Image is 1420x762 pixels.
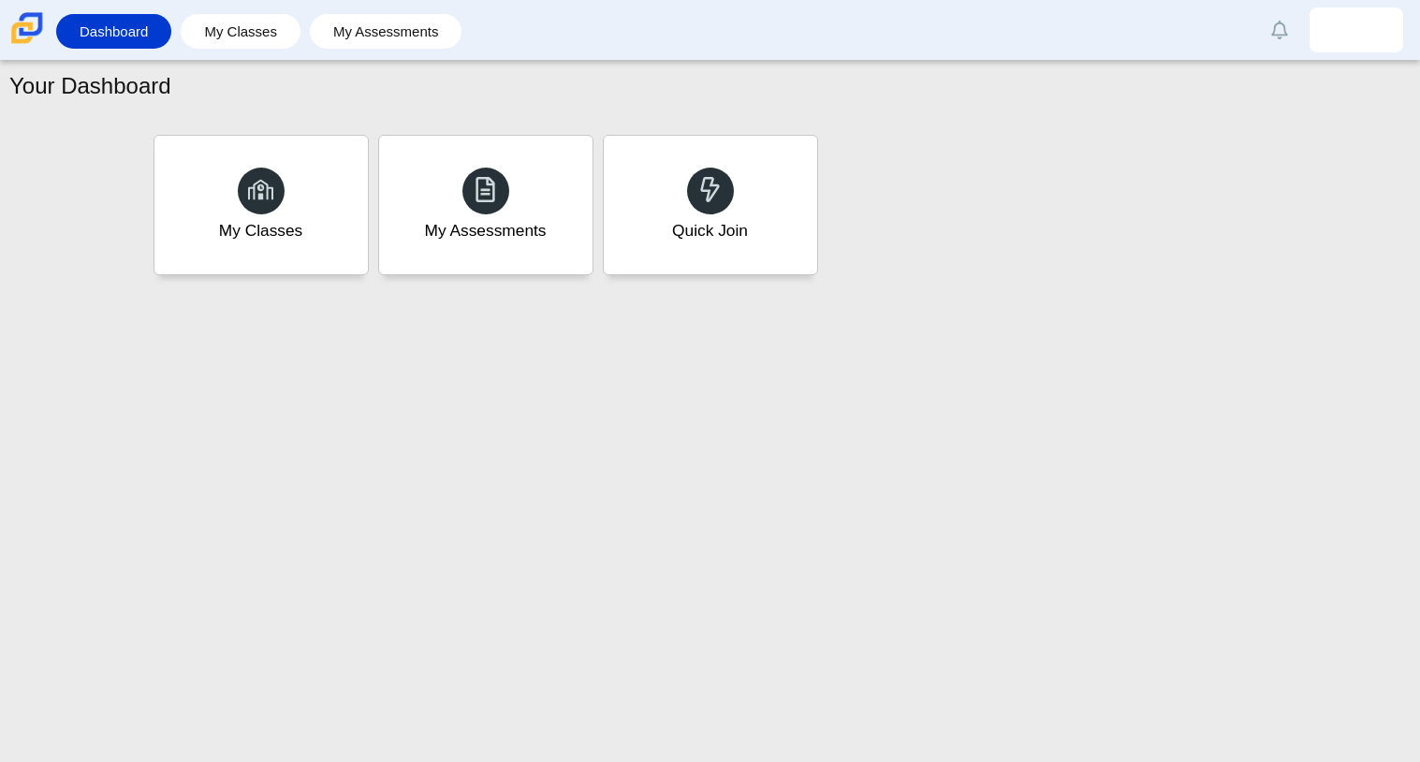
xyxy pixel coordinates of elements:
[219,219,303,242] div: My Classes
[378,135,593,275] a: My Assessments
[1310,7,1403,52] a: jurnee.smith.yjaNY0
[66,14,162,49] a: Dashboard
[9,70,171,102] h1: Your Dashboard
[190,14,291,49] a: My Classes
[672,219,748,242] div: Quick Join
[319,14,453,49] a: My Assessments
[7,8,47,48] img: Carmen School of Science & Technology
[1259,9,1300,51] a: Alerts
[425,219,547,242] div: My Assessments
[603,135,818,275] a: Quick Join
[1341,15,1371,45] img: jurnee.smith.yjaNY0
[7,35,47,51] a: Carmen School of Science & Technology
[154,135,369,275] a: My Classes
